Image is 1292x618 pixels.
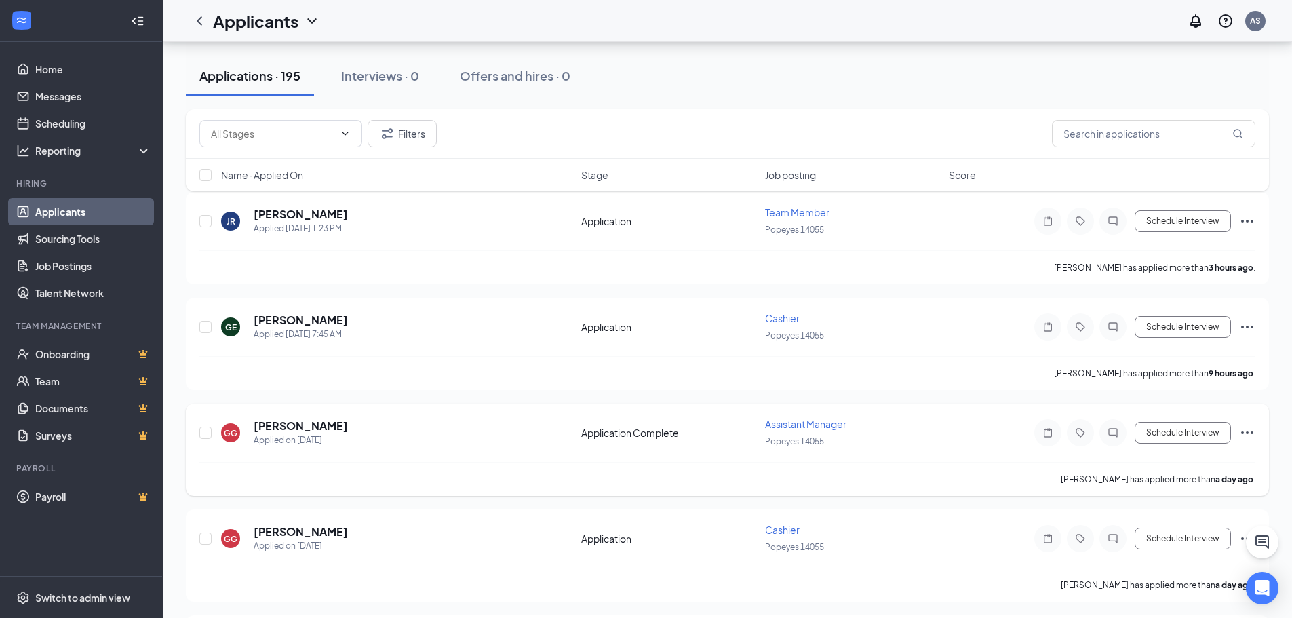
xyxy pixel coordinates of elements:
[765,418,846,430] span: Assistant Manager
[16,144,30,157] svg: Analysis
[1072,533,1089,544] svg: Tag
[1061,579,1255,591] p: [PERSON_NAME] has applied more than .
[581,320,757,334] div: Application
[16,591,30,604] svg: Settings
[765,168,816,182] span: Job posting
[1246,572,1278,604] div: Open Intercom Messenger
[1054,262,1255,273] p: [PERSON_NAME] has applied more than .
[35,395,151,422] a: DocumentsCrown
[35,368,151,395] a: TeamCrown
[379,125,395,142] svg: Filter
[35,252,151,279] a: Job Postings
[368,120,437,147] button: Filter Filters
[1246,526,1278,558] button: ChatActive
[1040,322,1056,332] svg: Note
[581,532,757,545] div: Application
[35,225,151,252] a: Sourcing Tools
[1254,534,1270,550] svg: ChatActive
[460,67,570,84] div: Offers and hires · 0
[1215,474,1253,484] b: a day ago
[1135,210,1231,232] button: Schedule Interview
[765,542,824,552] span: Popeyes 14055
[1072,427,1089,438] svg: Tag
[581,426,757,440] div: Application Complete
[1239,425,1255,441] svg: Ellipses
[1250,15,1261,26] div: AS
[1040,533,1056,544] svg: Note
[1105,322,1121,332] svg: ChatInactive
[35,56,151,83] a: Home
[35,110,151,137] a: Scheduling
[199,67,300,84] div: Applications · 195
[1239,319,1255,335] svg: Ellipses
[581,168,608,182] span: Stage
[1135,316,1231,338] button: Schedule Interview
[1232,128,1243,139] svg: MagnifyingGlass
[1061,474,1255,485] p: [PERSON_NAME] has applied more than .
[765,312,800,324] span: Cashier
[35,198,151,225] a: Applicants
[1135,528,1231,549] button: Schedule Interview
[765,524,800,536] span: Cashier
[16,320,149,332] div: Team Management
[1188,13,1204,29] svg: Notifications
[765,225,824,235] span: Popeyes 14055
[765,206,829,218] span: Team Member
[1054,368,1255,379] p: [PERSON_NAME] has applied more than .
[341,67,419,84] div: Interviews · 0
[254,222,348,235] div: Applied [DATE] 1:23 PM
[224,427,237,439] div: GG
[211,126,334,141] input: All Stages
[1209,368,1253,379] b: 9 hours ago
[1052,120,1255,147] input: Search in applications
[254,419,348,433] h5: [PERSON_NAME]
[1072,322,1089,332] svg: Tag
[35,483,151,510] a: PayrollCrown
[191,13,208,29] svg: ChevronLeft
[35,422,151,449] a: SurveysCrown
[1072,216,1089,227] svg: Tag
[254,207,348,222] h5: [PERSON_NAME]
[304,13,320,29] svg: ChevronDown
[35,144,152,157] div: Reporting
[221,168,303,182] span: Name · Applied On
[224,533,237,545] div: GG
[1215,580,1253,590] b: a day ago
[1040,427,1056,438] svg: Note
[340,128,351,139] svg: ChevronDown
[35,591,130,604] div: Switch to admin view
[131,14,144,28] svg: Collapse
[1105,216,1121,227] svg: ChatInactive
[16,178,149,189] div: Hiring
[254,328,348,341] div: Applied [DATE] 7:45 AM
[254,524,348,539] h5: [PERSON_NAME]
[35,279,151,307] a: Talent Network
[1135,422,1231,444] button: Schedule Interview
[254,539,348,553] div: Applied on [DATE]
[35,341,151,368] a: OnboardingCrown
[1209,263,1253,273] b: 3 hours ago
[254,313,348,328] h5: [PERSON_NAME]
[1239,530,1255,547] svg: Ellipses
[1105,427,1121,438] svg: ChatInactive
[1239,213,1255,229] svg: Ellipses
[765,330,824,341] span: Popeyes 14055
[765,436,824,446] span: Popeyes 14055
[1217,13,1234,29] svg: QuestionInfo
[1040,216,1056,227] svg: Note
[581,214,757,228] div: Application
[15,14,28,27] svg: WorkstreamLogo
[16,463,149,474] div: Payroll
[35,83,151,110] a: Messages
[225,322,237,333] div: GE
[227,216,235,227] div: JR
[1105,533,1121,544] svg: ChatInactive
[213,9,298,33] h1: Applicants
[949,168,976,182] span: Score
[254,433,348,447] div: Applied on [DATE]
